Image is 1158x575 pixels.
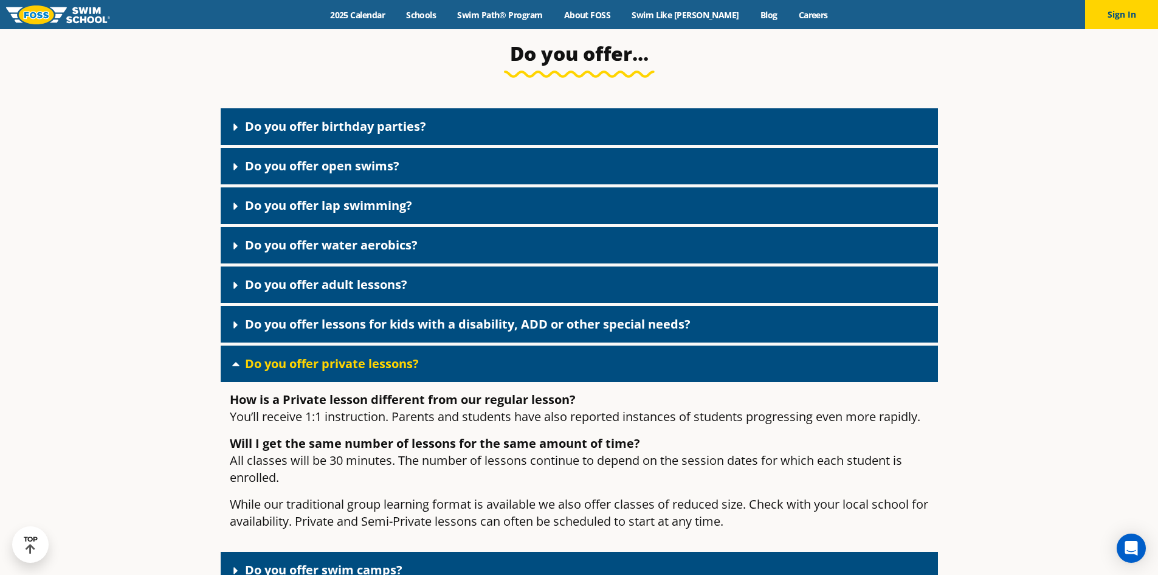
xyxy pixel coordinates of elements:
[245,197,412,214] a: Do you offer lap swimming?
[245,355,419,372] a: Do you offer private lessons?
[1117,534,1146,563] div: Open Intercom Messenger
[230,435,640,451] span: Will I get the same number of lessons for the same amount of time?
[245,158,399,174] a: Do you offer open swims?
[553,9,621,21] a: About FOSS
[245,118,426,134] a: Do you offer birthday parties?
[221,108,938,145] div: Do you offer birthday parties?
[230,391,576,408] b: How is a Private lesson different from our regular lesson?
[6,5,110,24] img: FOSS Swim School Logo
[750,9,788,21] a: Blog
[221,227,938,263] div: Do you offer water aerobics?
[320,9,396,21] a: 2025 Calendar
[221,187,938,224] div: Do you offer lap swimming?
[221,382,938,549] div: Do you offer private lessons?
[221,267,938,303] div: Do you offer adult lessons?
[221,148,938,184] div: Do you offer open swims?
[245,276,407,293] a: Do you offer adult lessons?
[447,9,553,21] a: Swim Path® Program
[245,237,418,253] a: Do you offer water aerobics?
[24,535,38,554] div: TOP
[230,496,929,530] p: While our traditional group learning format is available we also offer classes of reduced size. C...
[245,316,691,332] a: Do you offer lessons for kids with a disability, ADD or other special needs?
[788,9,838,21] a: Careers
[621,9,750,21] a: Swim Like [PERSON_NAME]
[230,435,929,486] p: All classes will be 30 minutes. The number of lessons continue to depend on the session dates for...
[292,41,866,66] h3: Do you offer...
[396,9,447,21] a: Schools
[230,391,929,425] p: You’ll receive 1:1 instruction. Parents and students have also reported instances of students pro...
[221,346,938,382] div: Do you offer private lessons?
[221,306,938,343] div: Do you offer lessons for kids with a disability, ADD or other special needs?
